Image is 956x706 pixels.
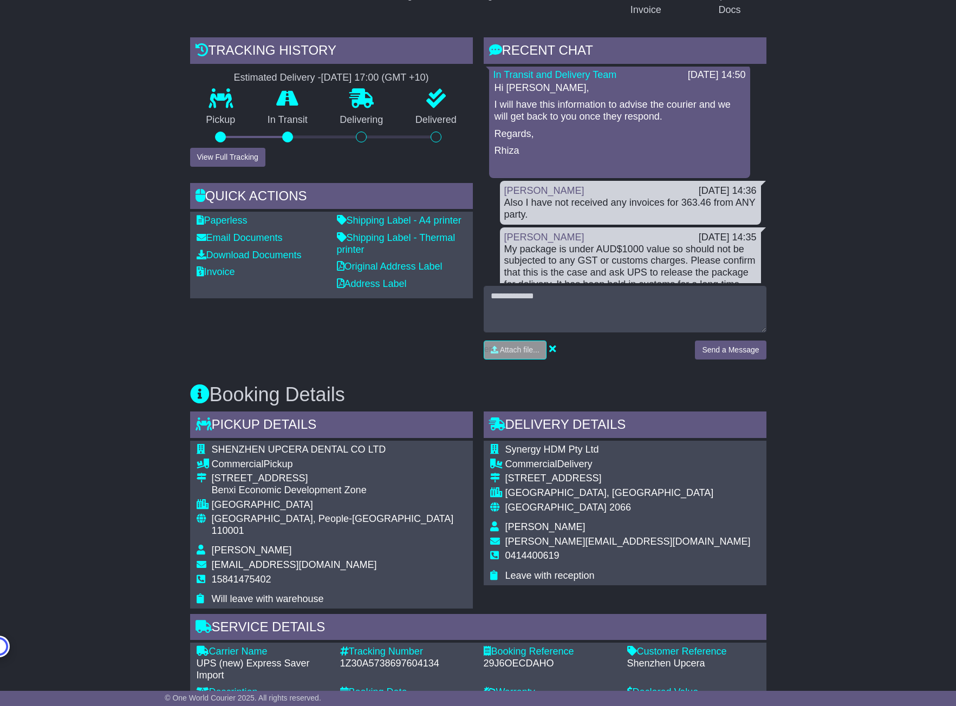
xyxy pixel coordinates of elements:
[505,459,751,470] div: Delivery
[699,185,757,197] div: [DATE] 14:36
[505,536,751,547] span: [PERSON_NAME][EMAIL_ADDRESS][DOMAIN_NAME]
[505,487,751,499] div: [GEOGRAPHIC_DATA], [GEOGRAPHIC_DATA]
[197,687,329,698] div: Description
[190,72,473,84] div: Estimated Delivery -
[212,513,454,524] span: [GEOGRAPHIC_DATA], People-[GEOGRAPHIC_DATA]
[484,658,616,670] div: 29J6OECDAHO
[504,197,757,220] div: Also I have not received any invoices for 363.46 from ANY party.
[340,646,473,658] div: Tracking Number
[484,687,616,698] div: Warranty
[627,687,760,698] div: Declared Value
[321,72,429,84] div: [DATE] 17:00 (GMT +10)
[505,473,751,485] div: [STREET_ADDRESS]
[627,658,760,670] div: Shenzhen Upcera
[504,244,757,302] div: My package is under AUD$1000 value so should not be subjected to any GST or customs charges. Plea...
[197,215,248,226] a: Paperless
[495,128,745,140] p: Regards,
[190,148,265,167] button: View Full Tracking
[212,444,386,455] span: SHENZHEN UPCERA DENTAL CO LTD
[699,232,757,244] div: [DATE] 14:35
[695,341,766,359] button: Send a Message
[197,646,329,658] div: Carrier Name
[505,570,595,581] span: Leave with reception
[688,69,746,81] div: [DATE] 14:50
[197,250,302,260] a: Download Documents
[337,215,461,226] a: Shipping Label - A4 printer
[212,485,466,496] div: Benxi Economic Development Zone
[505,444,599,455] span: Synergy HDM Pty Ltd
[340,658,473,670] div: 1Z30A5738697604134
[212,459,264,469] span: Commercial
[505,502,607,513] span: [GEOGRAPHIC_DATA]
[484,37,766,67] div: RECENT CHAT
[190,37,473,67] div: Tracking history
[197,266,235,277] a: Invoice
[212,499,466,511] div: [GEOGRAPHIC_DATA]
[190,411,473,441] div: Pickup Details
[212,459,466,470] div: Pickup
[504,232,584,243] a: [PERSON_NAME]
[251,114,324,126] p: In Transit
[337,261,443,272] a: Original Address Label
[505,521,586,532] span: [PERSON_NAME]
[190,384,766,406] h3: Booking Details
[212,593,324,604] span: Will leave with warehouse
[197,232,283,243] a: Email Documents
[505,459,557,469] span: Commercial
[627,646,760,658] div: Customer Reference
[212,525,244,536] span: 110001
[197,658,329,681] div: UPS (new) Express Saver Import
[212,574,271,585] span: 15841475402
[505,550,560,561] span: 0414400619
[337,278,407,289] a: Address Label
[504,185,584,196] a: [PERSON_NAME]
[495,145,745,157] p: Rhiza
[190,183,473,212] div: Quick Actions
[212,473,466,485] div: [STREET_ADDRESS]
[337,232,456,255] a: Shipping Label - Thermal printer
[484,646,616,658] div: Booking Reference
[495,82,745,94] p: Hi [PERSON_NAME],
[190,114,252,126] p: Pickup
[484,411,766,441] div: Delivery Details
[212,545,292,555] span: [PERSON_NAME]
[340,687,473,698] div: Booking Date
[190,614,766,643] div: Service Details
[493,69,617,80] a: In Transit and Delivery Team
[495,99,745,122] p: I will have this information to advise the courier and we will get back to you once they respond.
[212,559,377,570] span: [EMAIL_ADDRESS][DOMAIN_NAME]
[165,694,321,702] span: © One World Courier 2025. All rights reserved.
[399,114,473,126] p: Delivered
[324,114,400,126] p: Delivering
[609,502,631,513] span: 2066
